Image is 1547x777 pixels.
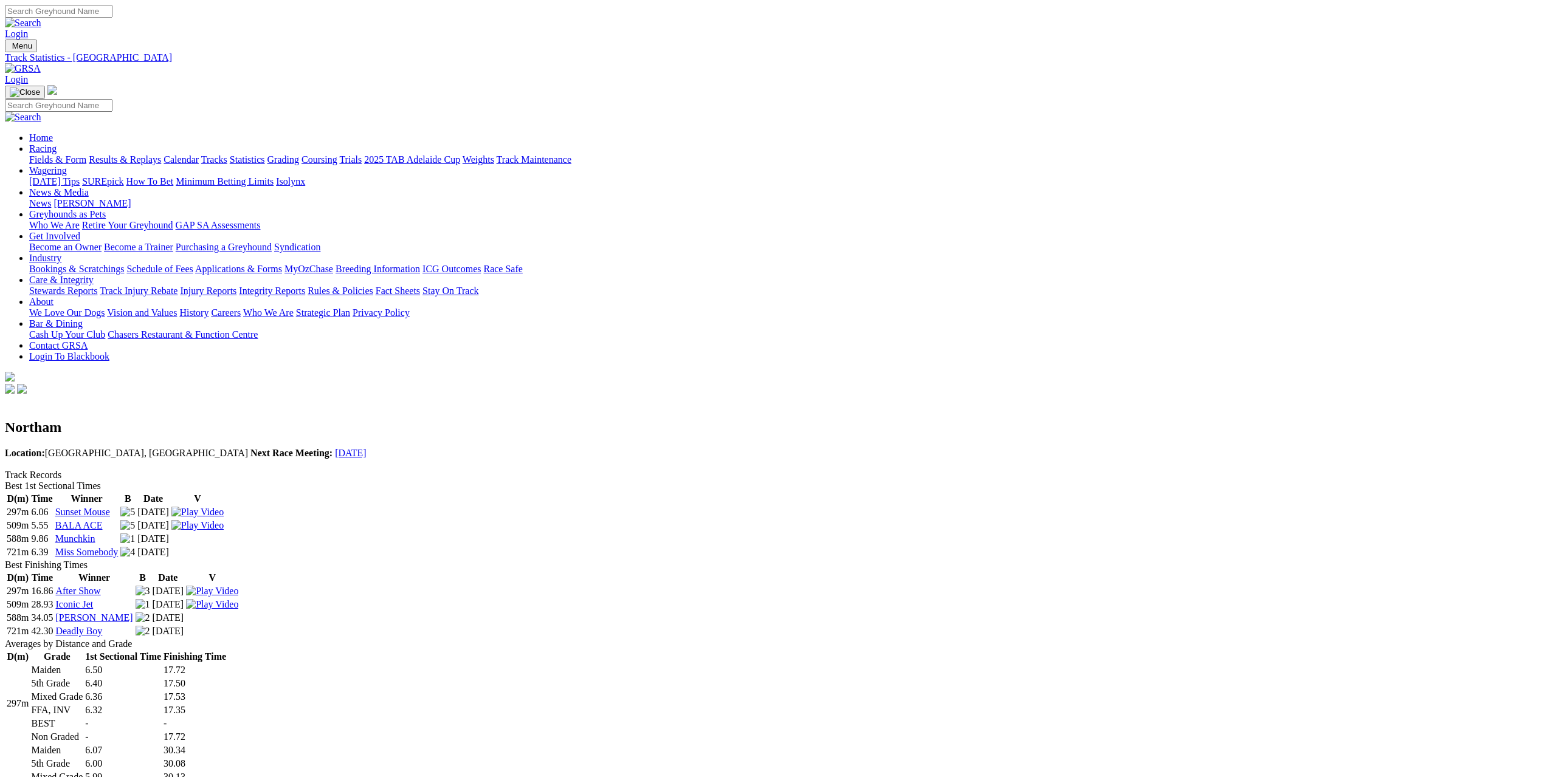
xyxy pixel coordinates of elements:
a: Stay On Track [422,286,478,296]
a: Bar & Dining [29,318,83,329]
td: 6.36 [84,691,162,703]
a: Login To Blackbook [29,351,109,361]
td: 17.72 [163,664,227,676]
a: Vision and Values [107,307,177,318]
img: Search [5,18,41,29]
div: Greyhounds as Pets [29,220,1542,231]
a: View replay [186,599,238,609]
div: News & Media [29,198,1542,209]
td: 6.00 [84,758,162,770]
a: Industry [29,253,61,263]
td: BEST [30,717,83,730]
input: Search [5,5,112,18]
a: Wagering [29,165,67,176]
img: 2 [136,612,150,623]
a: [PERSON_NAME] [55,612,133,623]
td: 17.35 [163,704,227,716]
img: Play Video [186,599,238,610]
a: History [179,307,208,318]
th: B [135,572,151,584]
text: [DATE] [137,533,169,544]
text: [DATE] [137,520,169,530]
a: Coursing [301,154,337,165]
a: Breeding Information [336,264,420,274]
a: About [29,296,53,307]
a: Syndication [274,242,320,252]
a: Integrity Reports [239,286,305,296]
a: View replay [186,586,238,596]
a: Schedule of Fees [126,264,193,274]
td: 297m [6,585,29,597]
div: Best Finishing Times [5,560,1542,570]
th: Winner [55,572,133,584]
a: View replay [171,520,224,530]
a: Greyhounds as Pets [29,209,106,219]
text: 6.39 [31,547,48,557]
td: 17.50 [163,677,227,690]
a: Who We Are [29,220,80,230]
div: Get Involved [29,242,1542,253]
a: Rules & Policies [308,286,373,296]
td: Maiden [30,744,83,756]
img: Search [5,112,41,123]
td: 721m [6,546,29,558]
td: 588m [6,612,29,624]
th: Grade [30,651,83,663]
img: Close [10,87,40,97]
button: Toggle navigation [5,39,37,52]
td: 588m [6,533,29,545]
text: 34.05 [31,612,53,623]
a: Fact Sheets [376,286,420,296]
text: [DATE] [153,626,184,636]
th: Time [30,493,53,505]
a: Track Injury Rebate [100,286,177,296]
text: [DATE] [153,599,184,609]
img: 3 [136,586,150,597]
td: 5th Grade [30,758,83,770]
th: Winner [55,493,119,505]
th: D(m) [6,651,29,663]
a: News [29,198,51,208]
td: 6.32 [84,704,162,716]
th: 1st Sectional Time [84,651,162,663]
a: Become an Owner [29,242,102,252]
a: SUREpick [82,176,123,187]
img: 5 [120,520,135,531]
a: Race Safe [483,264,522,274]
th: Finishing Time [163,651,227,663]
a: Privacy Policy [353,307,410,318]
text: 42.30 [31,626,53,636]
td: 297m [6,664,29,743]
a: Results & Replays [89,154,161,165]
a: Racing [29,143,57,154]
img: Play Video [171,507,224,518]
a: [DATE] Tips [29,176,80,187]
a: Isolynx [276,176,305,187]
span: [GEOGRAPHIC_DATA], [GEOGRAPHIC_DATA] [5,448,248,458]
div: Care & Integrity [29,286,1542,296]
a: Deadly Boy [55,626,102,636]
text: [DATE] [137,547,169,557]
a: Cash Up Your Club [29,329,105,340]
h2: Northam [5,419,1542,436]
td: 30.34 [163,744,227,756]
div: Industry [29,264,1542,275]
a: ICG Outcomes [422,264,481,274]
td: - [163,717,227,730]
img: Play Video [171,520,224,531]
a: Stewards Reports [29,286,97,296]
a: Munchkin [55,533,95,544]
td: Mixed Grade [30,691,83,703]
input: Search [5,99,112,112]
a: 2025 TAB Adelaide Cup [364,154,460,165]
td: 17.53 [163,691,227,703]
th: D(m) [6,493,29,505]
th: Date [152,572,185,584]
text: 5.55 [31,520,48,530]
a: News & Media [29,187,89,197]
a: Strategic Plan [296,307,350,318]
a: Tracks [201,154,227,165]
a: Who We Are [243,307,294,318]
a: Retire Your Greyhound [82,220,173,230]
td: 17.72 [163,731,227,743]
